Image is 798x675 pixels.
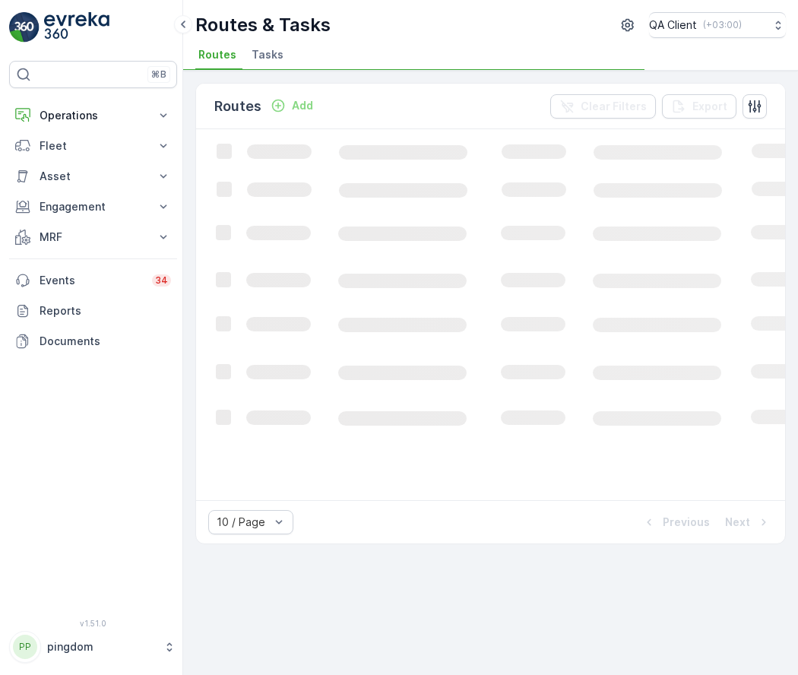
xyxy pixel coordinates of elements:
button: Clear Filters [550,94,656,119]
p: Add [292,98,313,113]
p: Reports [40,303,171,318]
p: Export [692,99,727,114]
button: Asset [9,161,177,192]
p: Clear Filters [581,99,647,114]
p: Previous [663,515,710,530]
button: Operations [9,100,177,131]
button: Engagement [9,192,177,222]
p: Routes [214,96,261,117]
button: QA Client(+03:00) [649,12,786,38]
p: pingdom [47,639,156,654]
button: PPpingdom [9,631,177,663]
p: ( +03:00 ) [703,19,742,31]
img: logo [9,12,40,43]
p: ⌘B [151,68,166,81]
button: MRF [9,222,177,252]
button: Export [662,94,736,119]
p: Events [40,273,143,288]
p: MRF [40,230,147,245]
p: Operations [40,108,147,123]
button: Add [264,97,319,115]
p: Next [725,515,750,530]
a: Documents [9,326,177,357]
p: Engagement [40,199,147,214]
a: Events34 [9,265,177,296]
p: Fleet [40,138,147,154]
p: 34 [155,274,168,287]
button: Previous [640,513,711,531]
button: Fleet [9,131,177,161]
button: Next [724,513,773,531]
p: Asset [40,169,147,184]
div: PP [13,635,37,659]
p: Routes & Tasks [195,13,331,37]
span: Tasks [252,47,283,62]
span: v 1.51.0 [9,619,177,628]
span: Routes [198,47,236,62]
img: logo_light-DOdMpM7g.png [44,12,109,43]
p: QA Client [649,17,697,33]
a: Reports [9,296,177,326]
p: Documents [40,334,171,349]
